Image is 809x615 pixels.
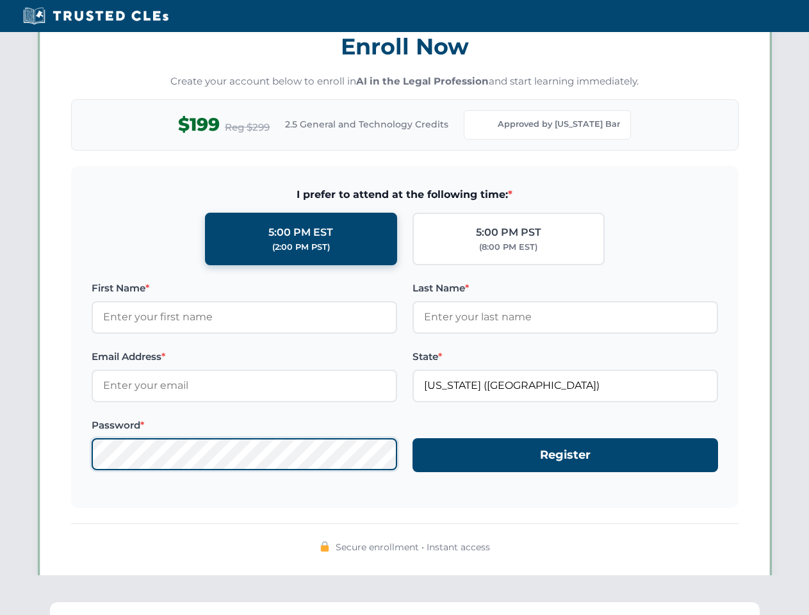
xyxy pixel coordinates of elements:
label: First Name [92,281,397,296]
p: Create your account below to enroll in and start learning immediately. [71,74,739,89]
input: Enter your first name [92,301,397,333]
img: 🔒 [320,541,330,552]
h3: Enroll Now [71,26,739,67]
label: Email Address [92,349,397,365]
span: Secure enrollment • Instant access [336,540,490,554]
div: (2:00 PM PST) [272,241,330,254]
div: 5:00 PM EST [268,224,333,241]
label: Last Name [413,281,718,296]
span: Reg $299 [225,120,270,135]
div: (8:00 PM EST) [479,241,537,254]
label: Password [92,418,397,433]
input: Florida (FL) [413,370,718,402]
input: Enter your last name [413,301,718,333]
button: Register [413,438,718,472]
img: Florida Bar [475,116,493,134]
input: Enter your email [92,370,397,402]
span: $199 [178,110,220,139]
strong: AI in the Legal Profession [356,75,489,87]
label: State [413,349,718,365]
span: I prefer to attend at the following time: [92,186,718,203]
div: 5:00 PM PST [476,224,541,241]
span: 2.5 General and Technology Credits [285,117,448,131]
span: Approved by [US_STATE] Bar [498,118,620,131]
img: Trusted CLEs [19,6,172,26]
